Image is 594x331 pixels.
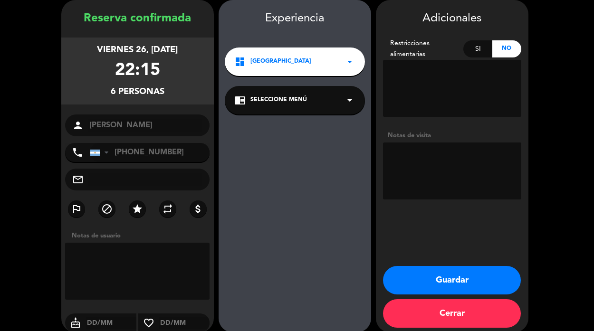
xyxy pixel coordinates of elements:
[344,95,355,106] i: arrow_drop_down
[159,317,210,329] input: DD/MM
[101,203,113,215] i: block
[72,147,83,158] i: phone
[250,95,307,105] span: Seleccione Menú
[72,174,84,185] i: mail_outline
[250,57,311,66] span: [GEOGRAPHIC_DATA]
[219,9,371,28] div: Experiencia
[492,40,521,57] div: No
[383,9,521,28] div: Adicionales
[97,43,178,57] div: viernes 26, [DATE]
[344,56,355,67] i: arrow_drop_down
[132,203,143,215] i: star
[383,299,521,328] button: Cerrar
[115,57,160,85] div: 22:15
[383,131,521,141] div: Notas de visita
[162,203,173,215] i: repeat
[234,56,246,67] i: dashboard
[192,203,204,215] i: attach_money
[463,40,492,57] div: Si
[90,143,112,161] div: Argentina: +54
[234,95,246,106] i: chrome_reader_mode
[61,9,214,28] div: Reserva confirmada
[138,317,159,329] i: favorite_border
[72,120,84,131] i: person
[111,85,164,99] div: 6 personas
[383,266,521,294] button: Guardar
[383,38,464,60] div: Restricciones alimentarias
[65,317,86,329] i: cake
[67,231,214,241] div: Notas de usuario
[86,317,137,329] input: DD/MM
[71,203,82,215] i: outlined_flag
